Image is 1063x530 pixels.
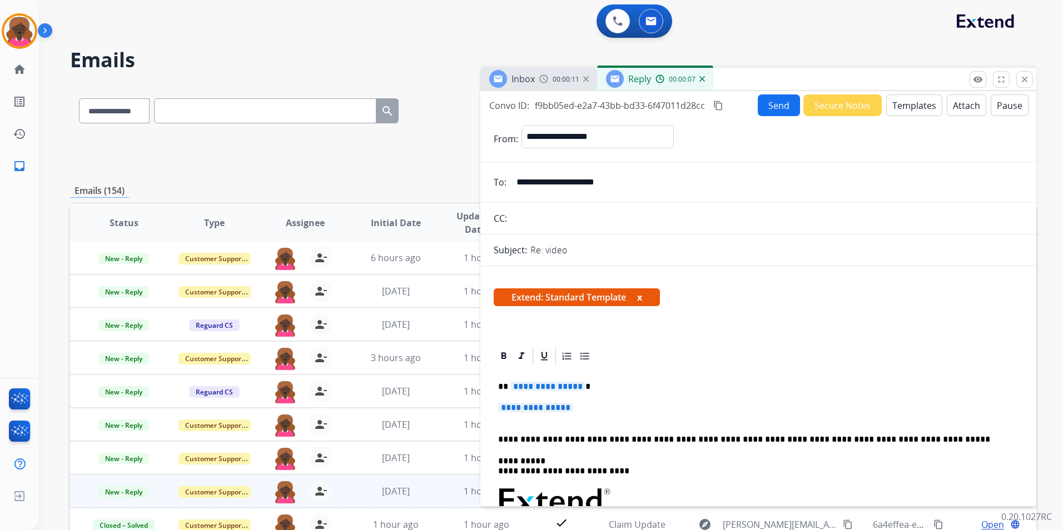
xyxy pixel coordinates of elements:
[286,216,325,229] span: Assignee
[577,348,593,364] div: Bullet List
[489,99,529,112] p: Convo ID:
[314,484,327,498] mat-icon: person_remove
[314,418,327,431] mat-icon: person_remove
[464,285,509,297] span: 1 hour ago
[274,380,296,403] img: agent-avatar
[382,318,410,331] span: [DATE]
[713,101,723,111] mat-icon: content_copy
[98,286,149,298] span: New - Reply
[371,352,421,364] span: 3 hours ago
[553,75,579,84] span: 00:00:11
[450,209,500,236] span: Updated Date
[314,251,327,264] mat-icon: person_remove
[70,184,129,198] p: Emails (154)
[494,288,660,306] span: Extend: Standard Template
[464,318,509,331] span: 1 hour ago
[178,286,251,298] span: Customer Support
[98,419,149,431] span: New - Reply
[495,348,512,364] div: Bold
[758,94,800,116] button: Send
[98,486,149,498] span: New - Reply
[274,480,296,503] img: agent-avatar
[314,384,327,398] mat-icon: person_remove
[637,291,642,304] button: x
[274,247,296,270] img: agent-avatar
[991,94,1029,116] button: Pause
[669,75,696,84] span: 00:00:07
[535,99,705,112] span: f9bb05ed-e2a7-43bb-bd33-6f47011d28cc
[314,284,327,298] mat-icon: person_remove
[464,485,509,497] span: 1 hour ago
[178,486,251,498] span: Customer Support
[189,319,240,331] span: Reguard CS
[803,94,882,116] button: Secure Notes
[274,413,296,437] img: agent-avatar
[98,353,149,364] span: New - Reply
[382,285,410,297] span: [DATE]
[178,419,251,431] span: Customer Support
[274,447,296,470] img: agent-avatar
[4,16,35,47] img: avatar
[511,73,535,85] span: Inbox
[464,385,509,397] span: 1 hour ago
[382,385,410,397] span: [DATE]
[1001,510,1052,523] p: 0.20.1027RC
[274,313,296,337] img: agent-avatar
[494,212,507,225] p: CC:
[314,318,327,331] mat-icon: person_remove
[947,94,986,116] button: Attach
[314,351,327,364] mat-icon: person_remove
[464,352,509,364] span: 1 hour ago
[13,127,26,141] mat-icon: history
[178,453,251,464] span: Customer Support
[371,252,421,264] span: 6 hours ago
[382,418,410,431] span: [DATE]
[382,452,410,464] span: [DATE]
[371,216,421,229] span: Initial Date
[98,319,149,331] span: New - Reply
[530,243,567,257] p: Re: video
[1020,74,1030,84] mat-icon: close
[973,74,983,84] mat-icon: remove_red_eye
[274,347,296,370] img: agent-avatar
[178,253,251,264] span: Customer Support
[13,159,26,173] mat-icon: inbox
[555,516,568,529] mat-icon: check
[314,451,327,464] mat-icon: person_remove
[110,216,138,229] span: Status
[98,453,149,464] span: New - Reply
[464,252,509,264] span: 1 hour ago
[933,519,943,529] mat-icon: content_copy
[70,49,1036,71] h2: Emails
[204,216,225,229] span: Type
[274,280,296,303] img: agent-avatar
[536,348,553,364] div: Underline
[559,348,575,364] div: Ordered List
[13,63,26,76] mat-icon: home
[494,243,527,257] p: Subject:
[98,386,149,398] span: New - Reply
[464,418,509,431] span: 1 hour ago
[513,348,530,364] div: Italic
[381,104,394,118] mat-icon: search
[886,94,942,116] button: Templates
[382,485,410,497] span: [DATE]
[628,73,651,85] span: Reply
[13,95,26,108] mat-icon: list_alt
[464,452,509,464] span: 1 hour ago
[996,74,1006,84] mat-icon: fullscreen
[189,386,240,398] span: Reguard CS
[494,132,518,146] p: From:
[98,253,149,264] span: New - Reply
[178,353,251,364] span: Customer Support
[1010,519,1020,529] mat-icon: language
[494,176,506,189] p: To:
[843,519,853,529] mat-icon: content_copy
